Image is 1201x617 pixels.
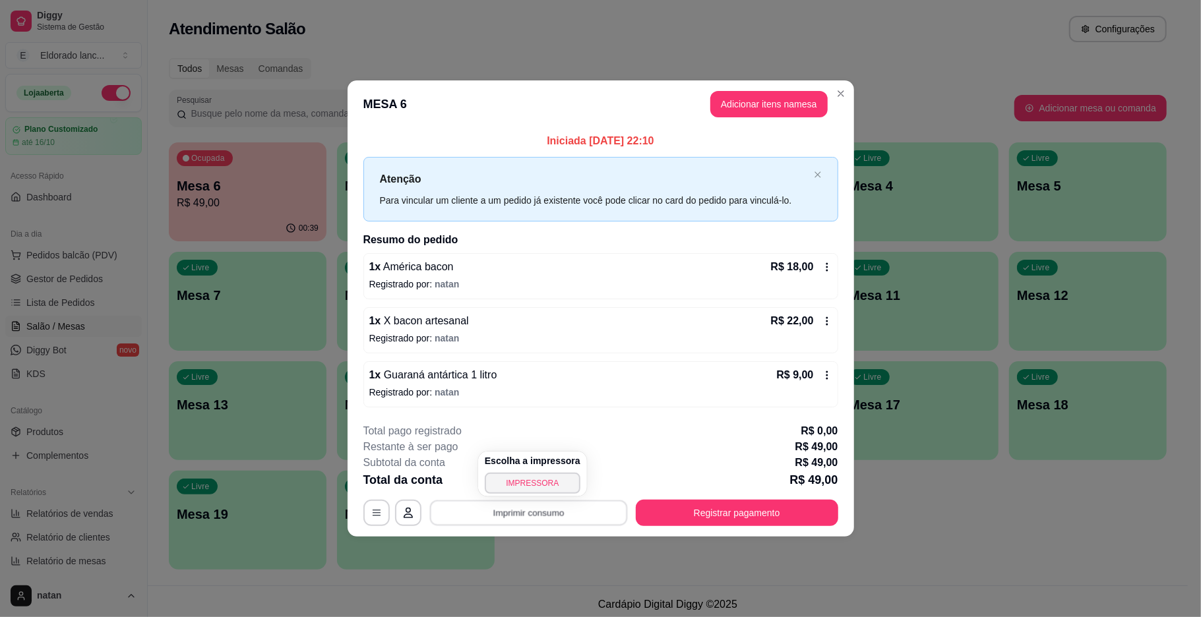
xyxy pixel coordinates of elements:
p: R$ 0,00 [801,423,838,439]
p: Subtotal da conta [363,455,446,471]
p: R$ 49,00 [789,471,838,489]
p: Total da conta [363,471,443,489]
div: Para vincular um cliente a um pedido já existente você pode clicar no card do pedido para vinculá... [380,193,809,208]
span: natan [435,333,459,343]
p: Atenção [380,171,809,187]
p: Total pago registrado [363,423,462,439]
p: Restante à ser pago [363,439,458,455]
span: natan [435,387,459,397]
p: R$ 18,00 [771,259,814,275]
p: R$ 49,00 [795,455,838,471]
p: 1 x [369,313,469,329]
p: Registrado por: [369,332,832,345]
button: close [814,171,822,179]
span: América bacon [381,261,453,272]
header: MESA 6 [348,80,854,128]
button: IMPRESSORA [485,473,580,494]
span: Guaraná antártica 1 litro [381,369,497,380]
p: R$ 49,00 [795,439,838,455]
button: Registrar pagamento [636,500,838,526]
button: Adicionar itens namesa [710,91,828,117]
p: R$ 22,00 [771,313,814,329]
p: Iniciada [DATE] 22:10 [363,133,838,149]
span: natan [435,279,459,289]
span: X bacon artesanal [381,315,468,326]
p: R$ 9,00 [776,367,813,383]
p: Registrado por: [369,386,832,399]
button: Imprimir consumo [429,500,627,525]
button: Close [830,83,851,104]
p: 1 x [369,259,454,275]
h2: Resumo do pedido [363,232,838,248]
h4: Escolha a impressora [485,454,580,467]
p: 1 x [369,367,497,383]
p: Registrado por: [369,278,832,291]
